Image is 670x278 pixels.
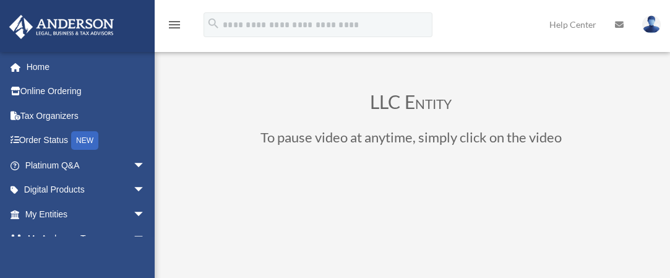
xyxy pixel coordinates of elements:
[167,131,655,150] h3: To pause video at anytime, simply click on the video
[9,103,164,128] a: Tax Organizers
[167,17,182,32] i: menu
[133,153,158,178] span: arrow_drop_down
[9,128,164,154] a: Order StatusNEW
[167,22,182,32] a: menu
[9,153,164,178] a: Platinum Q&Aarrow_drop_down
[9,178,164,202] a: Digital Productsarrow_drop_down
[133,178,158,203] span: arrow_drop_down
[9,79,164,104] a: Online Ordering
[9,54,164,79] a: Home
[167,92,655,117] h3: LLC Entity
[71,131,98,150] div: NEW
[133,227,158,252] span: arrow_drop_down
[133,202,158,227] span: arrow_drop_down
[207,17,220,30] i: search
[6,15,118,39] img: Anderson Advisors Platinum Portal
[9,227,164,251] a: My Anderson Teamarrow_drop_down
[9,202,164,227] a: My Entitiesarrow_drop_down
[642,15,661,33] img: User Pic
